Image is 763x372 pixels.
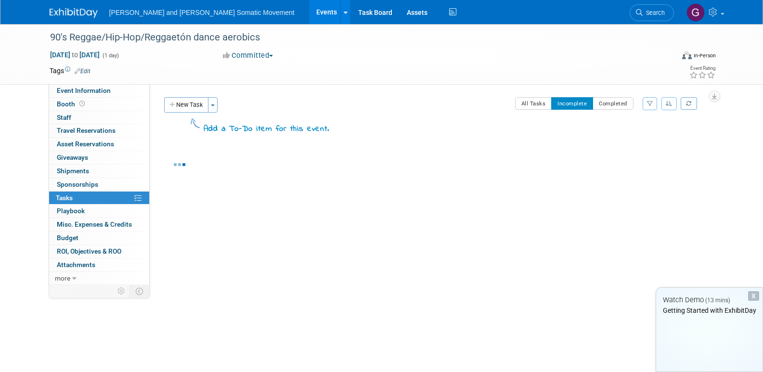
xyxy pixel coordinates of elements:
span: Playbook [57,207,85,215]
a: Asset Reservations [49,138,149,151]
img: loading... [174,163,185,166]
a: Edit [75,68,91,75]
div: Add a To-Do item for this event. [204,124,329,135]
div: Event Rating [689,66,715,71]
span: Asset Reservations [57,140,114,148]
img: Format-Inperson.png [682,51,692,59]
a: Sponsorships [49,178,149,191]
button: All Tasks [515,97,552,110]
span: Shipments [57,167,89,175]
span: Event Information [57,87,111,94]
div: Event Format [617,50,716,64]
div: In-Person [693,52,716,59]
span: [PERSON_NAME] and [PERSON_NAME] Somatic Movement [109,9,295,16]
a: Search [630,4,674,21]
a: Giveaways [49,151,149,164]
button: Committed [220,51,277,61]
a: Playbook [49,205,149,218]
button: Completed [593,97,634,110]
a: Budget [49,231,149,244]
a: Travel Reservations [49,124,149,137]
div: Watch Demo [656,295,763,305]
span: (13 mins) [705,297,730,304]
span: to [70,51,79,59]
div: Getting Started with ExhibitDay [656,306,763,315]
a: ROI, Objectives & ROO [49,245,149,258]
span: Attachments [57,261,95,269]
span: Staff [57,114,71,121]
a: Refresh [681,97,697,110]
span: Budget [57,234,78,242]
a: Staff [49,111,149,124]
img: Grace Aguilar [686,3,705,22]
td: Toggle Event Tabs [129,285,149,297]
button: Incomplete [551,97,593,110]
a: more [49,272,149,285]
span: more [55,274,70,282]
span: [DATE] [DATE] [50,51,100,59]
span: Misc. Expenses & Credits [57,220,132,228]
a: Booth [49,98,149,111]
td: Personalize Event Tab Strip [113,285,130,297]
span: Sponsorships [57,180,98,188]
a: Tasks [49,192,149,205]
a: Attachments [49,258,149,271]
span: Booth [57,100,87,108]
a: Misc. Expenses & Credits [49,218,149,231]
a: Shipments [49,165,149,178]
td: Tags [50,66,91,76]
span: Search [643,9,665,16]
span: Travel Reservations [57,127,116,134]
span: ROI, Objectives & ROO [57,247,121,255]
span: (1 day) [102,52,119,59]
span: Tasks [56,194,73,202]
img: ExhibitDay [50,8,98,18]
div: 90's Reggae/Hip-Hop/Reggaetón dance aerobics [47,29,660,46]
div: Dismiss [748,291,759,301]
span: Booth not reserved yet [78,100,87,107]
button: New Task [164,97,208,113]
a: Event Information [49,84,149,97]
span: Giveaways [57,154,88,161]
